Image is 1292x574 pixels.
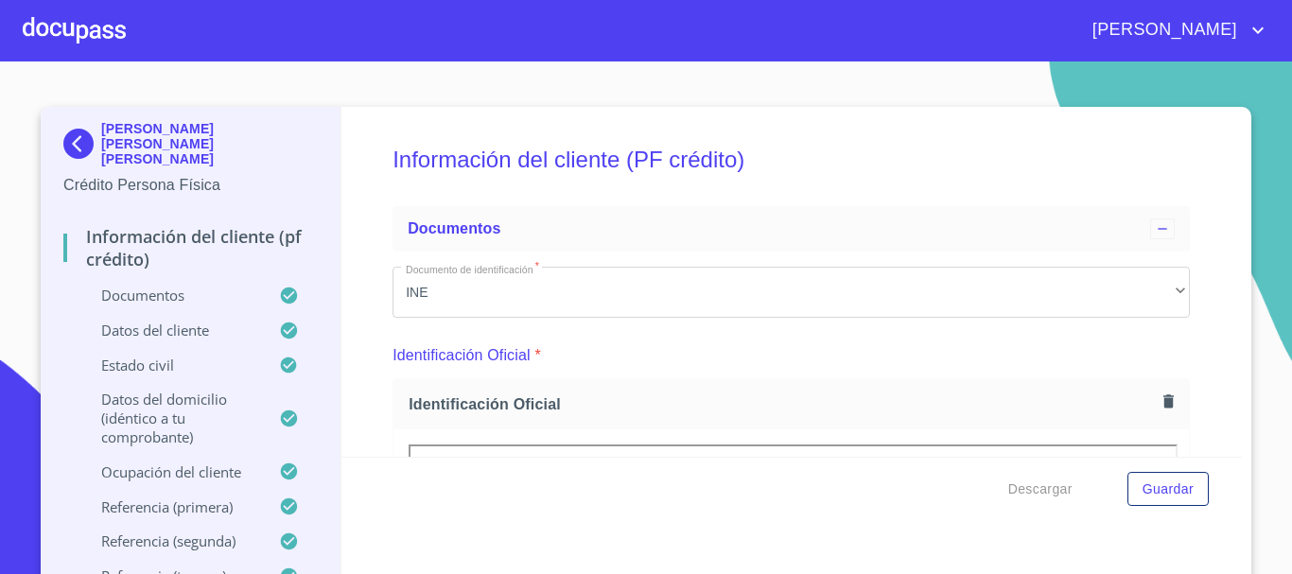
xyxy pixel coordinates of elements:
div: INE [393,267,1190,318]
span: Descargar [1008,478,1073,501]
span: Identificación Oficial [409,394,1156,414]
p: Información del cliente (PF crédito) [63,225,318,270]
p: Identificación Oficial [393,344,531,367]
p: Crédito Persona Física [63,174,318,197]
p: Ocupación del Cliente [63,462,279,481]
p: [PERSON_NAME] [PERSON_NAME] [PERSON_NAME] [101,121,318,166]
span: Guardar [1143,478,1194,501]
button: Descargar [1001,472,1080,507]
img: Docupass spot blue [63,129,101,159]
p: Referencia (primera) [63,497,279,516]
div: [PERSON_NAME] [PERSON_NAME] [PERSON_NAME] [63,121,318,174]
p: Referencia (segunda) [63,531,279,550]
h5: Información del cliente (PF crédito) [393,121,1190,199]
div: Documentos [393,206,1190,252]
span: Documentos [408,220,500,236]
button: Guardar [1127,472,1209,507]
p: Documentos [63,286,279,304]
button: account of current user [1078,15,1269,45]
p: Datos del cliente [63,321,279,339]
span: [PERSON_NAME] [1078,15,1247,45]
p: Datos del domicilio (idéntico a tu comprobante) [63,390,279,446]
p: Estado Civil [63,356,279,374]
